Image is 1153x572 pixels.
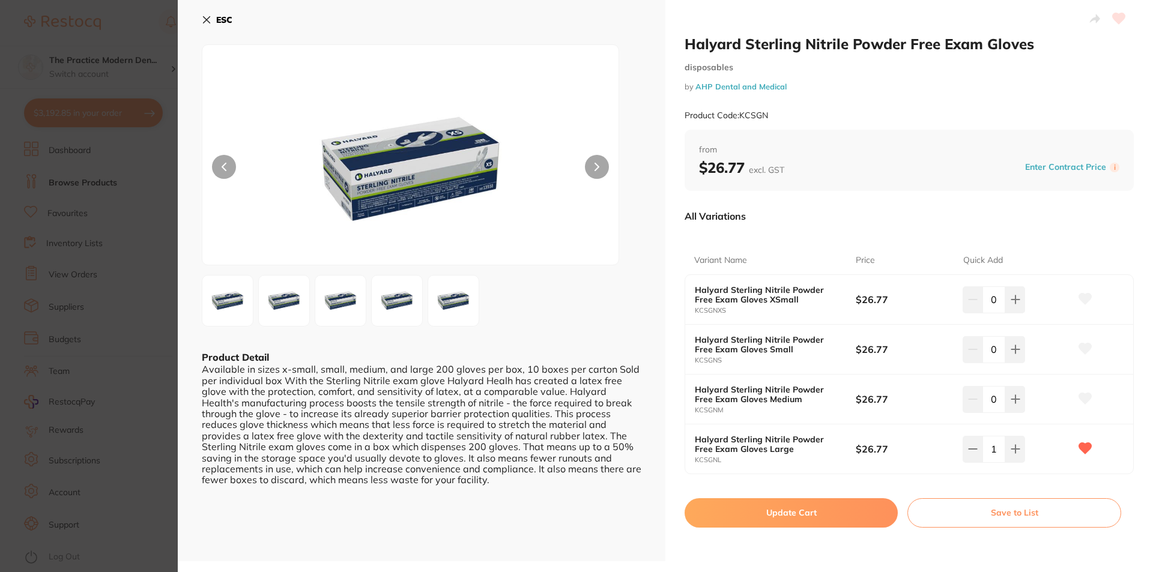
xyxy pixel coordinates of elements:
img: LWpwZy01ODI2NQ [432,279,475,322]
b: Product Detail [202,351,269,363]
b: Halyard Sterling Nitrile Powder Free Exam Gloves XSmall [695,285,840,304]
p: Variant Name [694,254,747,266]
b: $26.77 [856,393,952,406]
p: All Variations [685,210,746,222]
b: $26.77 [699,158,784,176]
small: KCSGNL [695,456,856,464]
img: LWpwZy01ODI2MQ [286,75,536,265]
b: $26.77 [856,442,952,456]
button: Enter Contract Price [1021,161,1110,173]
img: LWpwZy01ODI2MQ [206,279,249,322]
b: Halyard Sterling Nitrile Powder Free Exam Gloves Large [695,435,840,454]
img: LWpwZy01ODI2Mw [319,279,362,322]
img: LWpwZy01ODI2NA [375,279,419,322]
small: KCSGNXS [695,307,856,315]
button: ESC [202,10,232,30]
small: Product Code: KCSGN [685,110,768,121]
p: Quick Add [963,254,1003,266]
b: $26.77 [856,293,952,306]
a: AHP Dental and Medical [695,82,787,91]
small: KCSGNS [695,357,856,364]
small: KCSGNM [695,406,856,414]
b: Halyard Sterling Nitrile Powder Free Exam Gloves Small [695,335,840,354]
b: ESC [216,14,232,25]
img: LWpwZy01ODI2Mg [262,279,306,322]
h2: Halyard Sterling Nitrile Powder Free Exam Gloves [685,35,1134,53]
span: from [699,144,1119,156]
small: disposables [685,62,1134,73]
button: Save to List [907,498,1121,527]
button: Update Cart [685,498,898,527]
span: excl. GST [749,164,784,175]
b: Halyard Sterling Nitrile Powder Free Exam Gloves Medium [695,385,840,404]
b: $26.77 [856,343,952,356]
div: Available in sizes x-small, small, medium, and large 200 gloves per box, 10 boxes per carton Sold... [202,364,641,485]
p: Price [856,254,875,266]
label: i [1110,163,1119,172]
small: by [685,82,1134,91]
